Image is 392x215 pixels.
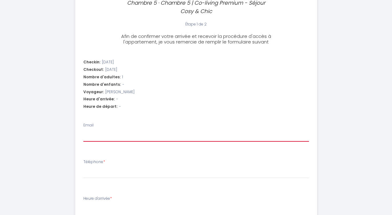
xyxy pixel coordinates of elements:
span: - [122,82,124,88]
span: Heure de départ: [83,104,117,110]
span: [DATE] [102,59,114,65]
span: Voyageur: [83,89,104,95]
span: Afin de confirmer votre arrivée et recevoir la procédure d'accès à l'appartement, je vous remerci... [121,33,271,45]
span: [PERSON_NAME] [105,89,134,95]
label: Heure d'arrivée [83,196,112,202]
span: Checkin: [83,59,100,65]
span: Nombre d'enfants: [83,82,121,88]
span: Étape 1 de 2 [185,21,207,27]
span: [DATE] [105,67,117,73]
span: - [116,96,118,102]
span: Heure d'arrivée: [83,96,115,102]
span: - [119,104,121,110]
span: 1 [122,74,123,80]
span: Checkout: [83,67,104,73]
label: Téléphone [83,159,105,165]
span: Nombre d'adultes: [83,74,121,80]
label: Email [83,122,94,128]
